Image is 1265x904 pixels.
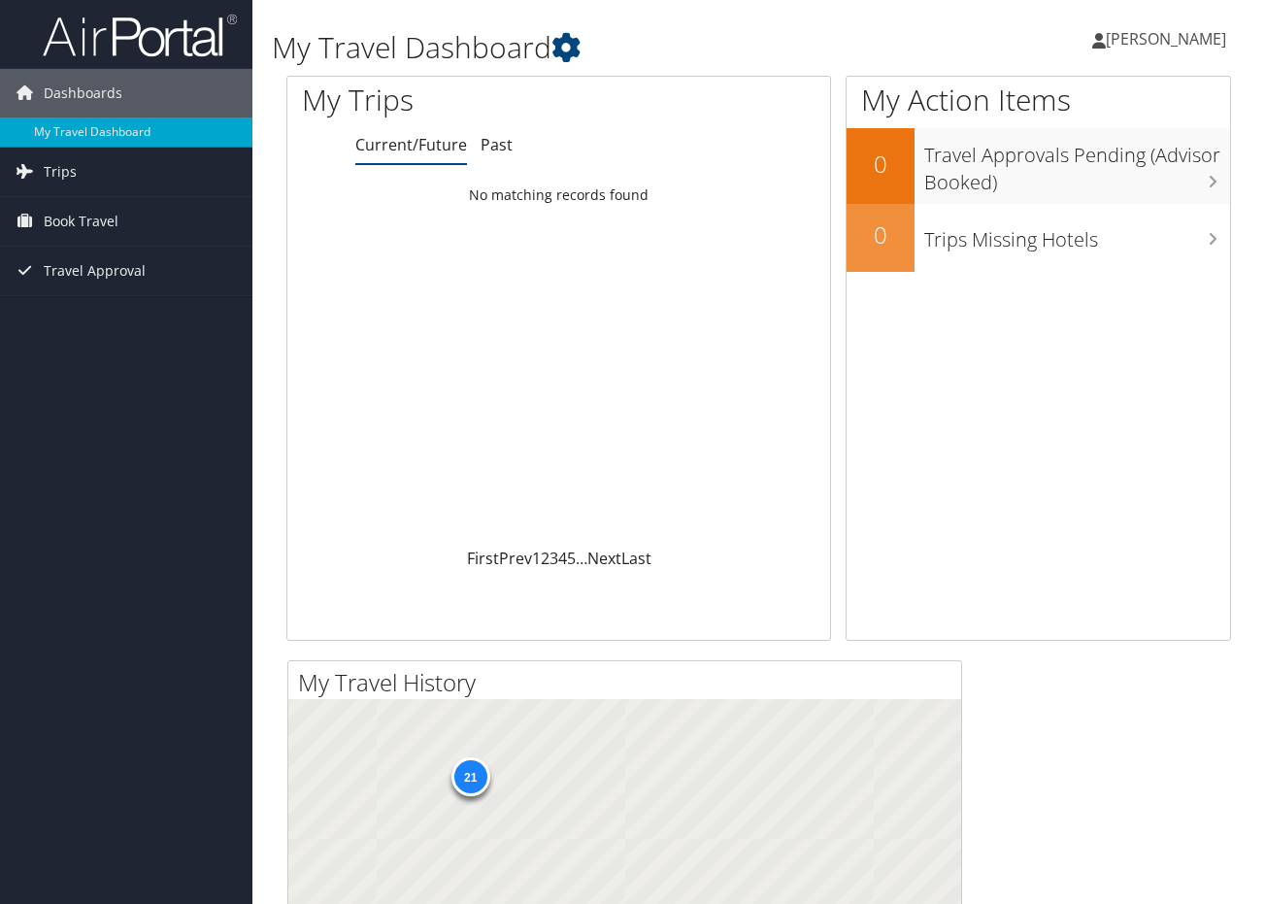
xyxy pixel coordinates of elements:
h1: My Travel Dashboard [272,27,921,68]
img: airportal-logo.png [43,13,237,58]
a: Prev [499,548,532,569]
h3: Trips Missing Hotels [924,217,1230,253]
td: No matching records found [287,178,830,213]
a: 0Trips Missing Hotels [847,204,1230,272]
span: [PERSON_NAME] [1106,28,1226,50]
a: Current/Future [355,134,467,155]
a: First [467,548,499,569]
div: 21 [450,757,489,796]
a: 0Travel Approvals Pending (Advisor Booked) [847,128,1230,203]
a: Last [621,548,651,569]
h2: 0 [847,148,915,181]
h3: Travel Approvals Pending (Advisor Booked) [924,132,1230,196]
span: Trips [44,148,77,196]
span: … [576,548,587,569]
h1: My Action Items [847,80,1230,120]
span: Dashboards [44,69,122,117]
a: 2 [541,548,549,569]
a: 5 [567,548,576,569]
a: [PERSON_NAME] [1092,10,1246,68]
h2: My Travel History [298,666,961,699]
a: 3 [549,548,558,569]
a: 4 [558,548,567,569]
h1: My Trips [302,80,589,120]
h2: 0 [847,218,915,251]
span: Travel Approval [44,247,146,295]
a: Next [587,548,621,569]
a: 1 [532,548,541,569]
a: Past [481,134,513,155]
span: Book Travel [44,197,118,246]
